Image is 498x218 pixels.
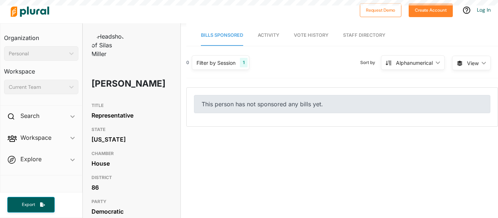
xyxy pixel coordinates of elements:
h3: CHAMBER [92,149,172,158]
h3: Workspace [4,61,78,77]
a: Staff Directory [343,25,385,46]
div: [US_STATE] [92,134,172,145]
div: 86 [92,182,172,193]
a: Bills Sponsored [201,25,243,46]
h2: Search [20,112,39,120]
span: Export [17,202,40,208]
span: Vote History [294,32,328,38]
a: Request Demo [360,6,401,13]
button: Create Account [409,3,453,17]
div: Alphanumerical [396,59,433,67]
div: Personal [9,50,66,58]
div: 1 [240,58,248,67]
a: Log In [477,7,491,13]
h3: Organization [4,27,78,43]
div: House [92,158,172,169]
h3: PARTY [92,197,172,206]
div: Representative [92,110,172,121]
span: View [467,59,479,67]
a: Vote History [294,25,328,46]
span: Sort by [360,59,381,66]
h3: TITLE [92,101,172,110]
button: Export [7,197,55,213]
div: Democratic [92,206,172,217]
h1: [PERSON_NAME] [92,73,140,95]
div: Filter by Session [197,59,236,67]
span: Activity [258,32,279,38]
h3: DISTRICT [92,173,172,182]
a: Activity [258,25,279,46]
span: Bills Sponsored [201,32,243,38]
div: This person has not sponsored any bills yet. [194,95,490,113]
div: 0 [186,59,189,66]
button: Request Demo [360,3,401,17]
a: Create Account [409,6,453,13]
img: Headshot of Silas Miller [92,32,128,58]
div: Current Team [9,83,66,91]
h3: STATE [92,125,172,134]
